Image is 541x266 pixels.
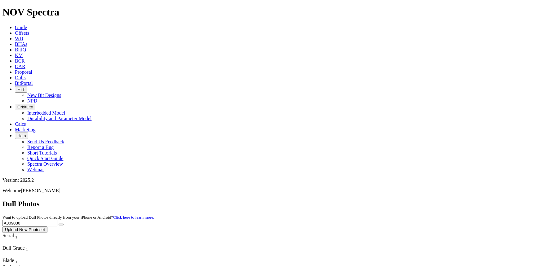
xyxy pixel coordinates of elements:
[15,47,26,52] a: BitIQ
[27,161,63,167] a: Spectra Overview
[15,75,26,80] a: Dulls
[15,81,33,86] a: BitPortal
[113,215,154,220] a: Click here to learn more.
[27,110,65,116] a: Interbedded Model
[2,245,46,258] div: Sort None
[27,98,37,103] a: NPD
[2,220,57,226] input: Search Serial Number
[27,139,64,144] a: Send Us Feedback
[15,41,27,47] a: BHAs
[2,258,24,264] div: Sort None
[2,258,14,263] span: Blade
[26,247,28,252] sub: 1
[15,104,35,110] button: OrbitLite
[27,93,61,98] a: New Bit Designs
[17,133,26,138] span: Help
[15,121,26,127] a: Calcs
[2,245,46,252] div: Dull Grade Sort None
[21,188,60,193] span: [PERSON_NAME]
[15,30,29,36] a: Offsets
[15,133,28,139] button: Help
[2,233,29,245] div: Sort None
[15,36,23,41] a: WD
[15,58,25,63] a: BCR
[15,86,27,93] button: FTT
[15,53,23,58] a: KM
[15,25,27,30] a: Guide
[2,177,539,183] div: Version: 2025.2
[15,233,17,238] span: Sort None
[2,226,47,233] button: Upload New Photoset
[27,116,92,121] a: Durability and Parameter Model
[15,69,32,75] a: Proposal
[2,240,29,245] div: Column Menu
[2,200,539,208] h2: Dull Photos
[27,156,63,161] a: Quick Start Guide
[2,258,24,264] div: Blade Sort None
[2,7,539,18] h1: NOV Spectra
[15,259,17,264] sub: 1
[2,215,154,220] small: Want to upload Dull Photos directly from your iPhone or Android?
[15,127,36,132] a: Marketing
[2,245,25,251] span: Dull Grade
[15,258,17,263] span: Sort None
[2,233,14,238] span: Serial
[2,188,539,194] p: Welcome
[27,167,44,172] a: Webinar
[2,252,46,258] div: Column Menu
[17,87,25,92] span: FTT
[2,233,29,240] div: Serial Sort None
[27,145,54,150] a: Report a Bug
[15,64,25,69] a: OAR
[27,150,57,155] a: Short Tutorials
[17,105,33,109] span: OrbitLite
[26,245,28,251] span: Sort None
[15,235,17,239] sub: 1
